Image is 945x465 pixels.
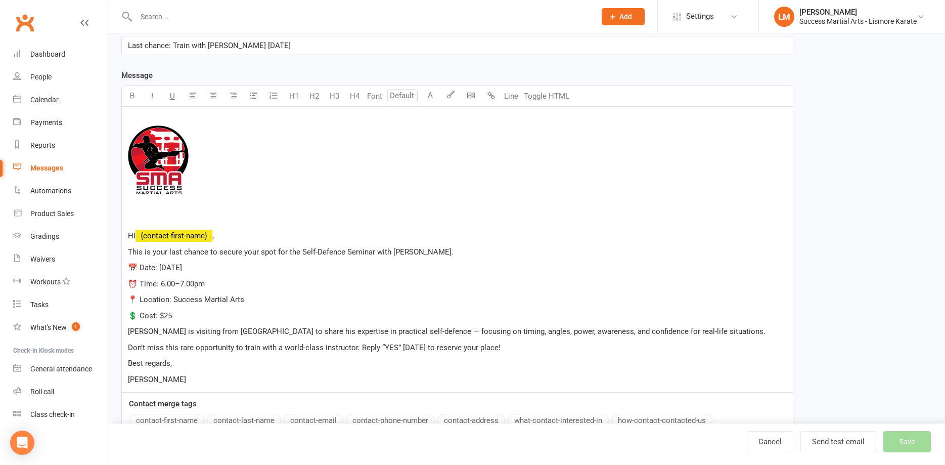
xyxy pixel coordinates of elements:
span: Hi [128,231,136,240]
button: how-contact-contacted-us [611,414,712,427]
label: Contact merge tags [129,398,197,410]
a: Reports [13,134,107,157]
a: Dashboard [13,43,107,66]
div: Waivers [30,255,55,263]
a: Messages [13,157,107,180]
div: Messages [30,164,63,172]
button: Add [602,8,645,25]
button: U [162,86,183,106]
div: Class check-in [30,410,75,418]
div: Success Martial Arts - Lismore Karate [799,17,917,26]
div: General attendance [30,365,92,373]
span: 💲 Cost: $25 [128,311,172,320]
button: Send test email [800,431,876,452]
span: ⏰ Time: 6.00–7.00pm [128,279,205,288]
div: Open Intercom Messenger [10,431,34,455]
span: 1 [72,322,80,331]
span: [PERSON_NAME] is visiting from [GEOGRAPHIC_DATA] to share his expertise in practical self-defence... [128,327,766,336]
button: contact-last-name [207,414,281,427]
div: Dashboard [30,50,65,58]
span: , [212,231,214,240]
button: H1 [284,86,304,106]
div: Tasks [30,301,49,309]
a: Class kiosk mode [13,403,107,426]
input: Default [387,89,418,102]
a: Clubworx [12,10,37,35]
button: contact-phone-number [346,414,435,427]
a: General attendance kiosk mode [13,358,107,381]
button: Font [365,86,385,106]
span: Settings [686,5,714,28]
img: 18ff11f1-fff6-4952-9bd9-e256b35a36c2.png [128,125,189,194]
span: This is your last chance to secure your spot for the Self-Defence Seminar with [PERSON_NAME]. [128,247,454,257]
a: Waivers [13,248,107,271]
a: People [13,66,107,89]
button: contact-address [437,414,505,427]
span: [PERSON_NAME] [128,375,186,384]
a: Automations [13,180,107,202]
span: 📅 Date: [DATE] [128,263,182,272]
button: H4 [344,86,365,106]
button: Line [501,86,521,106]
a: Payments [13,111,107,134]
div: Workouts [30,278,61,286]
a: Product Sales [13,202,107,225]
a: What's New1 [13,316,107,339]
input: Search... [133,10,589,24]
div: Calendar [30,96,59,104]
div: Gradings [30,232,59,240]
label: Message [121,69,153,81]
div: [PERSON_NAME] [799,8,917,17]
button: contact-email [284,414,343,427]
div: Payments [30,118,62,126]
button: contact-first-name [129,414,204,427]
span: Don’t miss this rare opportunity to train with a world-class instructor. Reply “YES” [DATE] to re... [128,343,501,352]
div: LM [774,7,794,27]
a: Roll call [13,381,107,403]
span: U [170,92,175,101]
button: A [420,86,440,106]
div: Roll call [30,388,54,396]
button: Toggle HTML [521,86,572,106]
a: Workouts [13,271,107,293]
button: H3 [324,86,344,106]
a: Gradings [13,225,107,248]
div: Product Sales [30,209,74,218]
a: Cancel [747,431,793,452]
a: Calendar [13,89,107,111]
div: Automations [30,187,71,195]
span: 📍 Location: Success Martial Arts [128,295,244,304]
div: Reports [30,141,55,149]
a: Tasks [13,293,107,316]
div: What's New [30,323,67,331]
button: what-contact-interested-in [508,414,609,427]
span: Last chance: Train with [PERSON_NAME] [DATE] [128,41,291,50]
span: Add [619,13,632,21]
button: H2 [304,86,324,106]
div: People [30,73,52,81]
span: Best regards, [128,359,172,368]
